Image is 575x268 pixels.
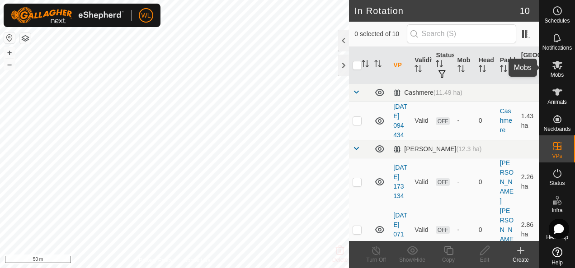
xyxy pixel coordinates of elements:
input: Search (S) [407,24,516,43]
button: + [4,47,15,58]
p-sorticon: Activate to sort [479,66,486,74]
span: Neckbands [543,126,570,132]
p-sorticon: Activate to sort [415,66,422,74]
span: 10 [520,4,530,18]
span: WL [141,11,151,20]
span: Status [549,180,565,186]
a: Cashmere [500,107,512,134]
button: Map Layers [20,33,31,44]
td: 0 [475,158,496,206]
div: - [457,177,471,187]
p-sorticon: Activate to sort [436,61,443,69]
span: OFF [436,117,449,125]
th: VP [390,47,411,84]
td: Valid [411,102,432,140]
td: 0 [475,206,496,254]
a: [DATE] 094434 [393,103,407,139]
td: 0 [475,102,496,140]
a: Privacy Policy [139,256,173,264]
div: Cashmere [393,89,462,97]
td: 2.86 ha [518,206,539,254]
a: Contact Us [184,256,210,264]
a: [DATE] 071922 [393,212,407,247]
a: [PERSON_NAME] [500,159,514,204]
div: Create [503,256,539,264]
th: Status [432,47,453,84]
span: Help [551,260,563,265]
span: Mobs [551,72,564,78]
span: Heatmap [546,235,568,240]
td: 2.26 ha [518,158,539,206]
button: – [4,59,15,70]
h2: In Rotation [354,5,520,16]
div: [PERSON_NAME] [393,145,481,153]
div: Copy [430,256,467,264]
p-sorticon: Activate to sort [374,61,382,69]
p-sorticon: Activate to sort [521,71,528,78]
div: Turn Off [358,256,394,264]
span: (12.3 ha) [456,145,481,152]
span: Animals [547,99,567,105]
td: 1.43 ha [518,102,539,140]
td: Valid [411,206,432,254]
th: Paddock [496,47,518,84]
a: [PERSON_NAME] [500,207,514,252]
div: Edit [467,256,503,264]
span: (11.49 ha) [434,89,462,96]
th: Mob [454,47,475,84]
a: [DATE] 173134 [393,164,407,199]
div: - [457,116,471,125]
th: Validity [411,47,432,84]
td: Valid [411,158,432,206]
th: Head [475,47,496,84]
p-sorticon: Activate to sort [362,61,369,69]
p-sorticon: Activate to sort [500,66,507,74]
img: Gallagher Logo [11,7,124,23]
p-sorticon: Activate to sort [457,66,465,74]
th: [GEOGRAPHIC_DATA] Area [518,47,539,84]
span: Infra [551,208,562,213]
span: 0 selected of 10 [354,29,406,39]
span: VPs [552,153,562,159]
span: OFF [436,226,449,234]
div: Show/Hide [394,256,430,264]
span: Schedules [544,18,570,23]
span: OFF [436,178,449,186]
button: Reset Map [4,32,15,43]
span: Notifications [542,45,572,51]
div: - [457,225,471,235]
